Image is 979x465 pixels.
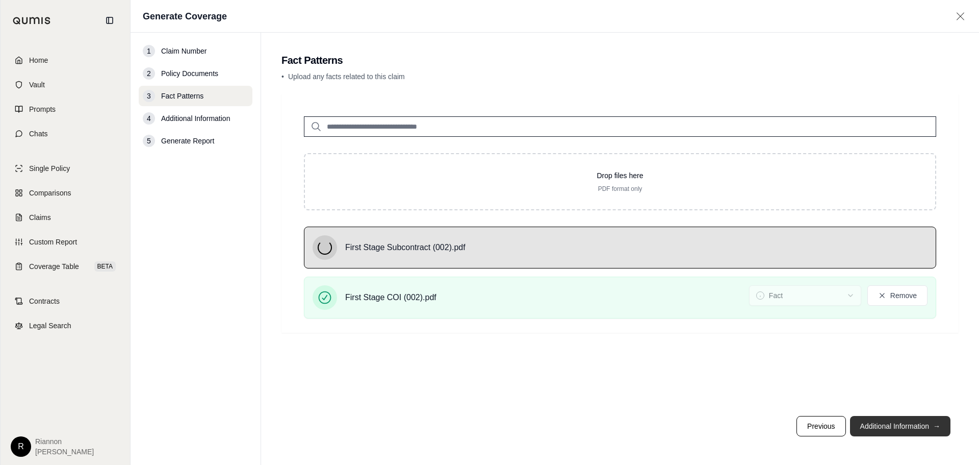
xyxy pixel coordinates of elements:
[29,296,60,306] span: Contracts
[161,136,214,146] span: Generate Report
[281,72,284,81] span: •
[143,135,155,147] div: 5
[29,55,48,65] span: Home
[7,98,124,120] a: Prompts
[29,129,48,139] span: Chats
[35,447,94,457] span: [PERSON_NAME]
[867,285,928,306] button: Remove
[850,416,950,436] button: Additional Information→
[796,416,845,436] button: Previous
[7,206,124,229] a: Claims
[345,291,436,304] span: First Stage COI (002).pdf
[161,91,203,101] span: Fact Patterns
[345,241,466,254] span: First Stage Subcontract (002).pdf
[29,163,70,174] span: Single Policy
[29,237,77,247] span: Custom Report
[143,67,155,80] div: 2
[281,53,959,67] h2: Fact Patterns
[288,72,405,81] span: Upload any facts related to this claim
[7,314,124,337] a: Legal Search
[321,170,919,181] p: Drop files here
[29,212,51,223] span: Claims
[7,231,124,253] a: Custom Report
[321,185,919,193] p: PDF format only
[35,436,94,447] span: Riannon
[29,261,79,272] span: Coverage Table
[29,188,71,198] span: Comparisons
[29,321,71,331] span: Legal Search
[933,421,940,431] span: →
[143,90,155,102] div: 3
[161,46,207,56] span: Claim Number
[94,261,116,272] span: BETA
[7,255,124,278] a: Coverage TableBETA
[13,17,51,25] img: Qumis Logo
[29,80,45,90] span: Vault
[143,112,155,125] div: 4
[161,68,218,79] span: Policy Documents
[7,123,124,145] a: Chats
[161,113,230,124] span: Additional Information
[7,157,124,180] a: Single Policy
[7,74,124,96] a: Vault
[7,49,124,71] a: Home
[7,182,124,204] a: Comparisons
[7,290,124,312] a: Contracts
[101,12,118,29] button: Collapse sidebar
[11,436,31,457] div: R
[29,104,56,114] span: Prompts
[143,9,227,23] h1: Generate Coverage
[143,45,155,57] div: 1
